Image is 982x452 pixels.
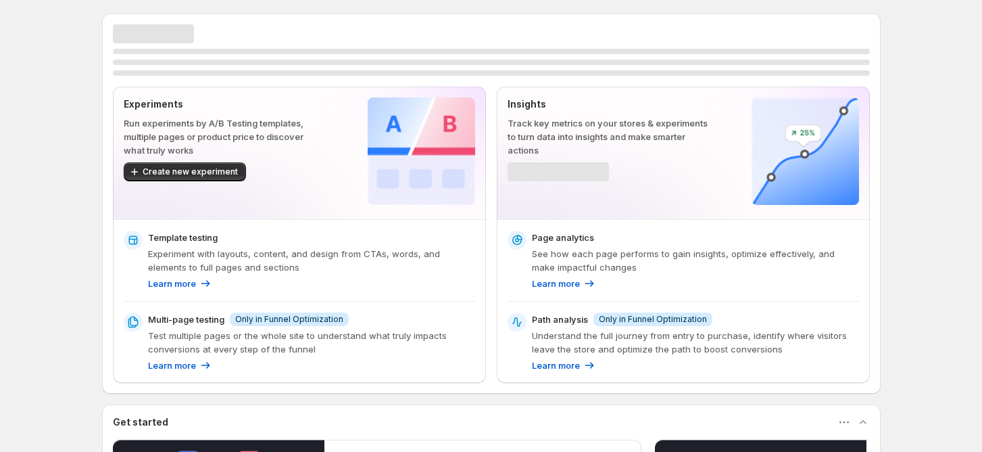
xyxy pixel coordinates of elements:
[532,359,596,372] a: Learn more
[148,313,224,326] p: Multi-page testing
[148,359,212,372] a: Learn more
[752,97,859,205] img: Insights
[148,329,475,356] p: Test multiple pages or the whole site to understand what truly impacts conversions at every step ...
[532,231,594,244] p: Page analytics
[532,313,588,326] p: Path analysis
[532,277,596,290] a: Learn more
[532,247,859,274] p: See how each page performs to gain insights, optimize effectively, and make impactful changes
[124,97,324,111] p: Experiments
[235,314,343,325] span: Only in Funnel Optimization
[508,97,708,111] p: Insights
[148,359,196,372] p: Learn more
[532,329,859,356] p: Understand the full journey from entry to purchase, identify where visitors leave the store and o...
[368,97,475,205] img: Experiments
[148,277,212,290] a: Learn more
[532,277,580,290] p: Learn more
[599,314,707,325] span: Only in Funnel Optimization
[532,359,580,372] p: Learn more
[508,116,708,157] p: Track key metrics on your stores & experiments to turn data into insights and make smarter actions
[148,231,218,244] p: Template testing
[148,247,475,274] p: Experiment with layouts, content, and design from CTAs, words, and elements to full pages and sec...
[113,415,168,429] h3: Get started
[148,277,196,290] p: Learn more
[124,162,246,181] button: Create new experiment
[124,116,324,157] p: Run experiments by A/B Testing templates, multiple pages or product price to discover what truly ...
[143,166,238,177] span: Create new experiment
